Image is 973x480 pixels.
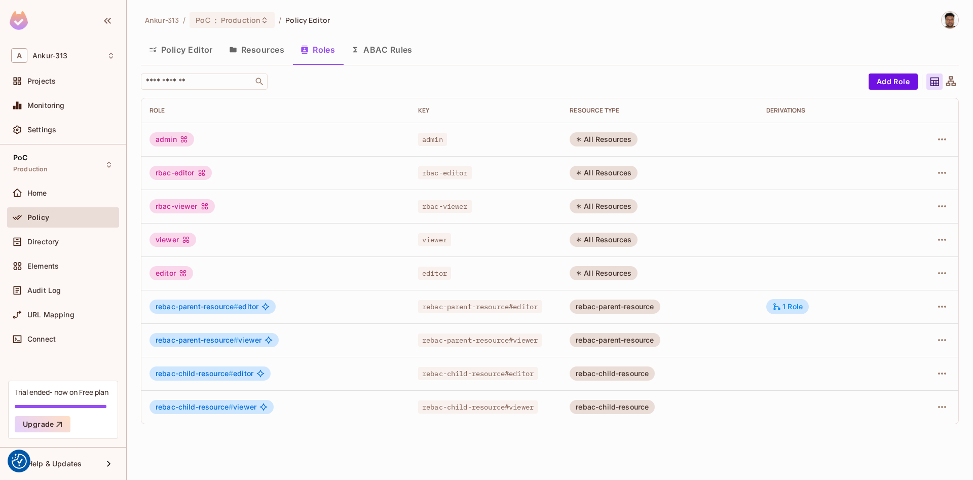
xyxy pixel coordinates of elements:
[156,370,253,378] span: editor
[221,37,292,62] button: Resources
[418,166,472,179] span: rbac-editor
[15,387,108,397] div: Trial ended- now on Free plan
[229,402,233,411] span: #
[570,400,655,414] div: rebac-child-resource
[869,73,918,90] button: Add Role
[27,262,59,270] span: Elements
[418,200,472,213] span: rbac-viewer
[27,335,56,343] span: Connect
[12,454,27,469] button: Consent Preferences
[418,233,451,246] span: viewer
[570,132,638,146] div: All Resources
[149,166,212,180] div: rbac-editor
[156,403,256,411] span: viewer
[27,311,74,319] span: URL Mapping
[149,106,402,115] div: Role
[570,166,638,180] div: All Resources
[570,233,638,247] div: All Resources
[12,454,27,469] img: Revisit consent button
[570,199,638,213] div: All Resources
[27,238,59,246] span: Directory
[11,48,27,63] span: A
[418,400,538,414] span: rebac-child-resource#viewer
[27,77,56,85] span: Projects
[418,367,538,380] span: rebac-child-resource#editor
[156,369,233,378] span: rebac-child-resource
[149,199,215,213] div: rbac-viewer
[27,101,65,109] span: Monitoring
[149,132,194,146] div: admin
[27,213,49,221] span: Policy
[183,15,185,25] li: /
[570,266,638,280] div: All Resources
[343,37,421,62] button: ABAC Rules
[27,189,47,197] span: Home
[149,233,196,247] div: viewer
[285,15,330,25] span: Policy Editor
[214,16,217,24] span: :
[418,300,542,313] span: rebac-parent-resource#editor
[418,106,553,115] div: Key
[156,336,238,344] span: rebac-parent-resource
[156,302,238,311] span: rebac-parent-resource
[10,11,28,30] img: SReyMgAAAABJRU5ErkJggg==
[570,366,655,381] div: rebac-child-resource
[156,303,258,311] span: editor
[942,12,958,28] img: Vladimir Shopov
[234,302,238,311] span: #
[418,267,451,280] span: editor
[570,300,660,314] div: rebac-parent-resource
[27,126,56,134] span: Settings
[418,133,447,146] span: admin
[766,106,890,115] div: Derivations
[156,336,261,344] span: viewer
[15,416,70,432] button: Upgrade
[156,402,233,411] span: rebac-child-resource
[141,37,221,62] button: Policy Editor
[32,52,67,60] span: Workspace: Ankur-313
[772,302,803,311] div: 1 Role
[27,460,82,468] span: Help & Updates
[279,15,281,25] li: /
[149,266,193,280] div: editor
[234,336,238,344] span: #
[418,334,542,347] span: rebac-parent-resource#viewer
[196,15,210,25] span: PoC
[221,15,260,25] span: Production
[570,106,750,115] div: RESOURCE TYPE
[27,286,61,294] span: Audit Log
[13,154,27,162] span: PoC
[229,369,233,378] span: #
[13,165,48,173] span: Production
[145,15,179,25] span: the active workspace
[292,37,343,62] button: Roles
[570,333,660,347] div: rebac-parent-resource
